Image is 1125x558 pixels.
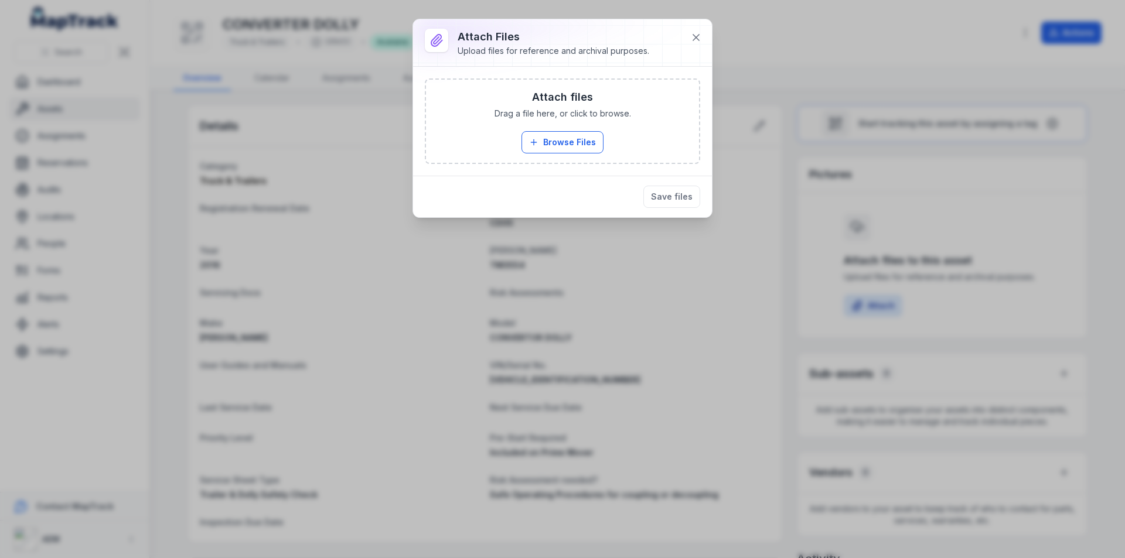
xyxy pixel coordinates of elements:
[495,108,631,119] span: Drag a file here, or click to browse.
[532,89,593,105] h3: Attach files
[458,45,649,57] div: Upload files for reference and archival purposes.
[521,131,604,153] button: Browse Files
[458,29,649,45] h3: Attach Files
[643,186,700,208] button: Save files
